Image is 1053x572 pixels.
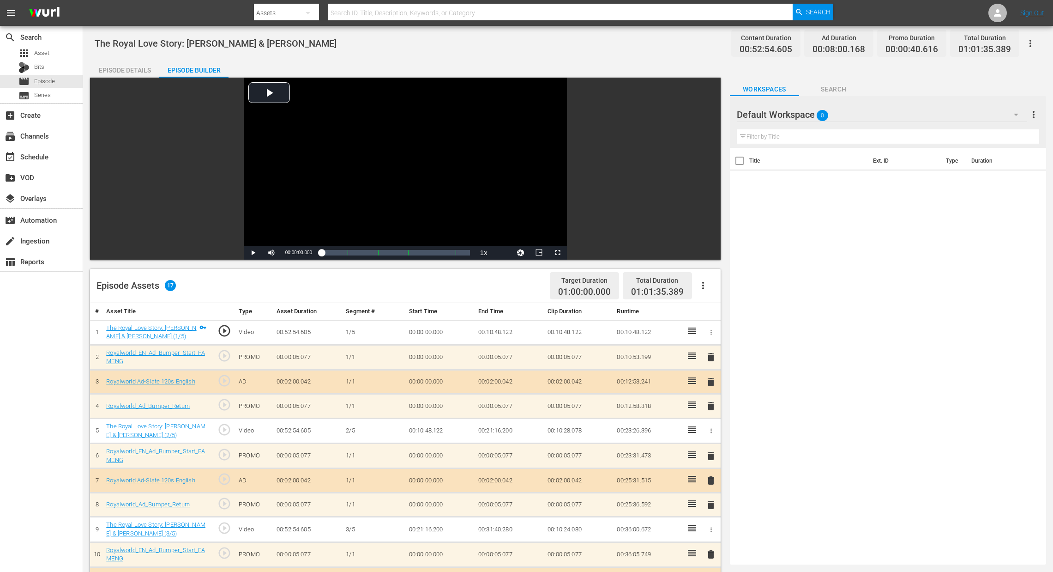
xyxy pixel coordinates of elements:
td: 00:00:05.077 [273,345,342,370]
td: 00:02:00.042 [475,469,544,493]
td: 10 [90,542,102,567]
span: Channels [5,131,16,142]
td: 00:36:00.672 [613,517,682,542]
a: Royalworld_EN_Ad_Bumper_Start_FAMENG [106,448,205,463]
td: 00:00:05.077 [273,493,342,517]
td: 1/5 [342,320,405,345]
td: 00:02:00.042 [273,469,342,493]
span: delete [705,401,716,412]
td: 00:10:24.080 [544,517,613,542]
span: play_circle_outline [217,472,231,486]
div: Bits [18,62,30,73]
span: Series [34,91,51,100]
td: 8 [90,493,102,517]
td: Video [235,517,273,542]
th: Start Time [405,303,475,320]
td: 4 [90,394,102,419]
div: Total Duration [958,31,1011,44]
img: ans4CAIJ8jUAAAAAAAAAAAAAAAAAAAAAAAAgQb4GAAAAAAAAAAAAAAAAAAAAAAAAJMjXAAAAAAAAAAAAAAAAAAAAAAAAgAT5G... [22,2,66,24]
button: Playback Rate [475,246,493,260]
td: PROMO [235,345,273,370]
a: Royalworld_EN_Ad_Bumper_Start_FAMENG [106,547,205,562]
span: VOD [5,172,16,183]
th: Title [749,148,867,174]
th: # [90,303,102,320]
span: 00:08:00.168 [812,44,865,55]
td: PROMO [235,444,273,469]
span: 00:00:00.000 [285,250,312,255]
th: End Time [475,303,544,320]
span: play_circle_outline [217,349,231,363]
th: Runtime [613,303,682,320]
td: 1/1 [342,542,405,567]
td: 00:00:00.000 [405,542,475,567]
td: 00:12:58.318 [613,394,682,419]
button: delete [705,498,716,511]
td: Video [235,320,273,345]
span: 0 [817,106,828,125]
a: The Royal Love Story: [PERSON_NAME] & [PERSON_NAME] (1/5) [106,324,196,340]
a: Royalworld Ad-Slate 120s English [106,378,195,385]
div: Default Workspace [737,102,1027,128]
span: Ingestion [5,236,16,247]
span: delete [705,352,716,363]
a: Royalworld Ad-Slate 120s English [106,477,195,484]
a: The Royal Love Story: [PERSON_NAME] & [PERSON_NAME] (3/5) [106,521,205,537]
span: Search [806,4,830,20]
td: 00:12:53.241 [613,370,682,394]
span: play_circle_outline [217,521,231,535]
span: 00:00:40.616 [885,44,938,55]
span: delete [705,450,716,462]
span: Reports [5,256,16,268]
button: delete [705,474,716,487]
td: 00:00:05.077 [475,345,544,370]
a: Sign Out [1020,9,1044,17]
td: 00:00:05.077 [273,542,342,567]
span: 01:01:35.389 [631,286,684,297]
th: Type [940,148,966,174]
td: 00:02:00.042 [544,469,613,493]
div: Video Player [244,78,567,260]
span: 01:01:35.389 [958,44,1011,55]
td: 00:25:36.592 [613,493,682,517]
td: 00:52:54.605 [273,320,342,345]
td: 1/1 [342,444,405,469]
span: delete [705,499,716,511]
span: Series [18,90,30,101]
th: Ext. ID [867,148,940,174]
td: 00:21:16.200 [475,419,544,444]
td: 00:00:05.077 [544,444,613,469]
span: more_vert [1028,109,1039,120]
td: 00:00:00.000 [405,320,475,345]
span: Create [5,110,16,121]
td: 2/5 [342,419,405,444]
td: 00:10:48.122 [613,320,682,345]
div: Episode Assets [96,280,176,291]
div: Progress Bar [321,250,470,256]
div: Episode Details [90,59,159,81]
td: 3 [90,370,102,394]
td: 6 [90,444,102,469]
span: play_circle_outline [217,497,231,511]
td: 00:23:31.473 [613,444,682,469]
td: PROMO [235,493,273,517]
a: Royalworld_Ad_Bumper_Return [106,501,190,508]
button: Episode Details [90,59,159,78]
td: 1/1 [342,345,405,370]
td: 00:00:05.077 [475,394,544,419]
span: Search [799,84,868,95]
td: 00:10:28.078 [544,419,613,444]
td: 00:00:05.077 [475,444,544,469]
td: 00:00:05.077 [475,493,544,517]
td: 00:52:54.605 [273,517,342,542]
span: menu [6,7,17,18]
a: The Royal Love Story: [PERSON_NAME] & [PERSON_NAME] (2/5) [106,423,205,438]
span: 17 [165,280,176,291]
span: Automation [5,215,16,226]
td: Video [235,419,273,444]
span: Asset [18,48,30,59]
td: 00:00:00.000 [405,469,475,493]
td: AD [235,469,273,493]
span: The Royal Love Story: [PERSON_NAME] & [PERSON_NAME] [95,38,337,49]
td: 00:00:05.077 [544,542,613,567]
